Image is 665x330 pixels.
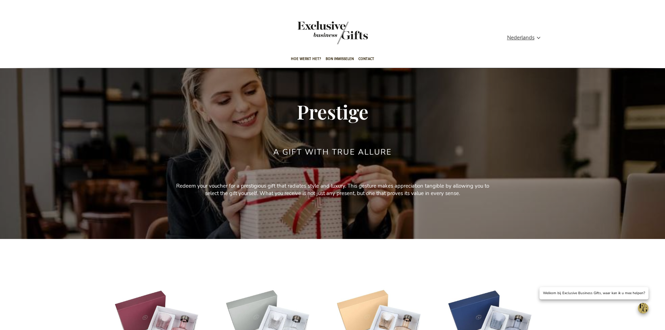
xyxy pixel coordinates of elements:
[507,34,535,42] span: Nederlands
[326,51,354,67] span: Bon inwisselen
[273,148,392,156] h2: a gift with true allure
[358,51,374,67] span: Contact
[507,34,545,42] div: Nederlands
[291,51,321,67] span: Hoe werkt het?
[174,182,491,198] p: Redeem your voucher for a prestigious gift that radiates style and luxury. This gesture makes app...
[297,98,369,124] span: Prestige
